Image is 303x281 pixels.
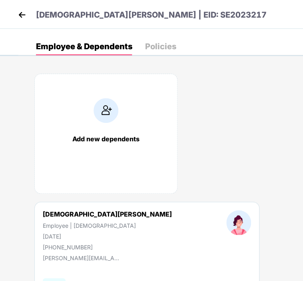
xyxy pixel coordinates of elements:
div: Add new dependents [43,135,169,143]
img: addIcon [94,98,118,123]
div: [PHONE_NUMBER] [43,244,172,251]
div: Policies [145,42,176,50]
p: [DEMOGRAPHIC_DATA][PERSON_NAME] | EID: SE2023217 [36,9,267,21]
div: [PERSON_NAME][EMAIL_ADDRESS][DOMAIN_NAME] [43,255,123,261]
img: back [16,9,28,21]
img: profileImage [226,210,251,235]
div: Employee & Dependents [36,42,132,50]
div: [DATE] [43,233,172,240]
div: [DEMOGRAPHIC_DATA][PERSON_NAME] [43,210,172,218]
div: Employee | [DEMOGRAPHIC_DATA] [43,222,172,229]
